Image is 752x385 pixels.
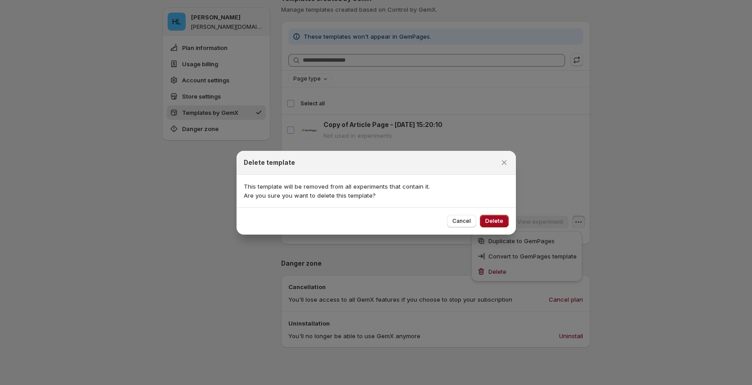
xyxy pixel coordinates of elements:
span: Delete [485,217,503,225]
button: Cancel [447,215,476,227]
button: Delete [480,215,509,227]
span: Cancel [452,217,471,225]
h2: Delete template [244,158,295,167]
p: This template will be removed from all experiments that contain it. [244,182,509,191]
p: Are you sure you want to delete this template? [244,191,509,200]
button: Close [498,156,510,169]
